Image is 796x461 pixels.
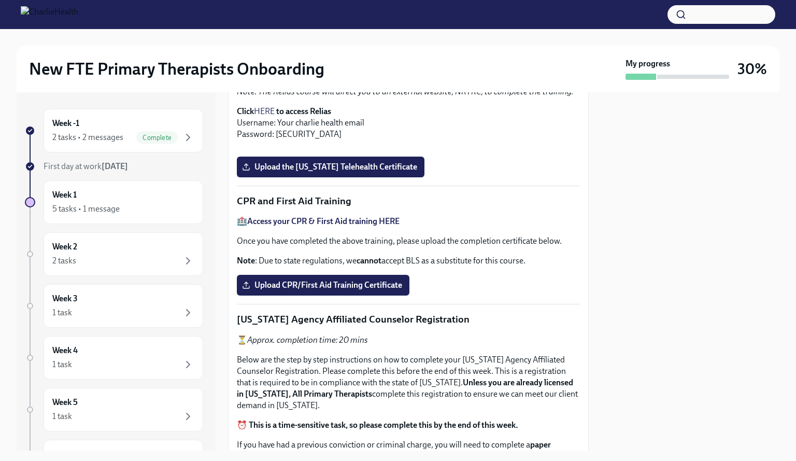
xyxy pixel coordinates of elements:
[254,106,275,116] a: HERE
[237,87,574,96] em: Note: The Relias course will direct you to an external website, NRTRC, to complete the training.
[52,132,123,143] div: 2 tasks • 2 messages
[357,256,381,266] strong: cannot
[244,280,402,290] span: Upload CPR/First Aid Training Certificate
[29,59,324,79] h2: New FTE Primary Therapists Onboarding
[237,334,580,346] p: ⏳
[237,216,580,227] p: 🏥
[237,378,573,399] strong: Unless you are already licensed in [US_STATE], All Primary Therapists
[237,256,255,266] strong: Note
[25,232,203,276] a: Week 22 tasks
[44,161,128,171] span: First day at work
[237,255,580,267] p: : Due to state regulations, we accept BLS as a substitute for this course.
[21,6,78,23] img: CharlieHealth
[52,293,78,304] h6: Week 3
[52,203,120,215] div: 5 tasks • 1 message
[52,118,79,129] h6: Week -1
[237,420,518,430] strong: ⏰ This is a time-sensitive task, so please complete this by the end of this week.
[25,161,203,172] a: First day at work[DATE]
[237,354,580,411] p: Below are the step by step instructions on how to complete your [US_STATE] Agency Affiliated Coun...
[237,106,254,116] strong: Click
[52,307,72,318] div: 1 task
[237,235,580,247] p: Once you have completed the above training, please upload the completion certificate below.
[25,284,203,328] a: Week 31 task
[52,397,78,408] h6: Week 5
[247,216,400,226] a: Access your CPR & First Aid training HERE
[244,162,417,172] span: Upload the [US_STATE] Telehealth Certificate
[52,255,76,267] div: 2 tasks
[25,180,203,224] a: Week 15 tasks • 1 message
[237,157,424,177] label: Upload the [US_STATE] Telehealth Certificate
[136,134,178,142] span: Complete
[25,109,203,152] a: Week -12 tasks • 2 messagesComplete
[52,359,72,370] div: 1 task
[52,449,78,460] h6: Week 6
[102,161,128,171] strong: [DATE]
[237,275,409,296] label: Upload CPR/First Aid Training Certificate
[25,336,203,380] a: Week 41 task
[52,241,77,253] h6: Week 2
[52,411,72,422] div: 1 task
[237,313,580,326] p: [US_STATE] Agency Affiliated Counselor Registration
[237,106,580,140] p: Username: Your charlie health email Password: [SECURITY_DATA]
[52,345,78,356] h6: Week 4
[25,388,203,431] a: Week 51 task
[626,58,670,69] strong: My progress
[247,335,368,345] em: Approx. completion time: 20 mins
[737,60,767,78] h3: 30%
[52,189,77,201] h6: Week 1
[276,106,331,116] strong: to access Relias
[237,194,580,208] p: CPR and First Aid Training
